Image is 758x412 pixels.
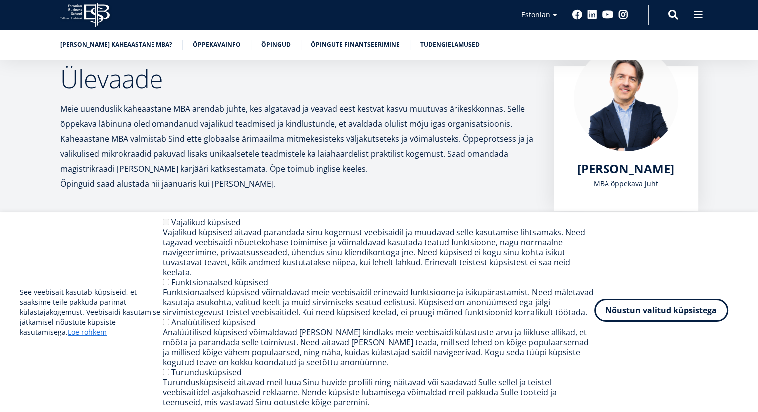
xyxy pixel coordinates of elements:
[2,98,9,105] input: Üheaastane eestikeelne MBA
[193,40,241,50] a: Õppekavainfo
[587,10,597,20] a: Linkedin
[171,277,268,288] label: Funktsionaalsed küpsised
[163,227,594,277] div: Vajalikud küpsised aitavad parandada sinu kogemust veebisaidil ja muudavad selle kasutamise lihts...
[163,327,594,367] div: Analüütilised küpsised võimaldavad [PERSON_NAME] kindlaks meie veebisaidi külastuste arvu ja liik...
[60,176,534,191] p: Õpinguid saad alustada nii jaanuaris kui [PERSON_NAME].
[11,124,147,133] span: Tehnoloogia ja innovatsiooni juhtimine (MBA)
[171,317,256,328] label: Analüütilised küpsised
[60,40,172,50] a: [PERSON_NAME] kaheaastane MBA?
[2,111,9,118] input: Kaheaastane MBA
[163,287,594,317] div: Funktsionaalsed küpsised võimaldavad meie veebisaidil erinevaid funktsioone ja isikupärastamist. ...
[171,367,242,378] label: Turundusküpsised
[574,176,678,191] div: MBA õppekava juht
[2,124,9,131] input: Tehnoloogia ja innovatsiooni juhtimine (MBA)
[602,10,613,20] a: Youtube
[60,101,534,176] p: Meie uuenduslik kaheaastane MBA arendab juhte, kes algatavad ja veavad eest kestvat kasvu muutuva...
[60,66,534,91] h2: Ülevaade
[261,40,291,50] a: Õpingud
[311,40,400,50] a: Õpingute finantseerimine
[11,111,65,120] span: Kaheaastane MBA
[574,46,678,151] img: Marko Rillo
[68,327,107,337] a: Loe rohkem
[420,40,480,50] a: Tudengielamused
[618,10,628,20] a: Instagram
[163,377,594,407] div: Turundusküpsiseid aitavad meil luua Sinu huvide profiili ning näitavad või saadavad Sulle sellel ...
[20,287,163,337] p: See veebisait kasutab küpsiseid, et saaksime teile pakkuda parimat külastajakogemust. Veebisaidi ...
[237,0,282,9] span: Perekonnanimi
[577,160,674,177] span: [PERSON_NAME]
[60,211,534,236] h2: [PERSON_NAME] kaheaastane MBA?
[11,98,97,107] span: Üheaastane eestikeelne MBA
[171,217,241,228] label: Vajalikud küpsised
[577,161,674,176] a: [PERSON_NAME]
[572,10,582,20] a: Facebook
[594,299,728,322] button: Nõustun valitud küpsistega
